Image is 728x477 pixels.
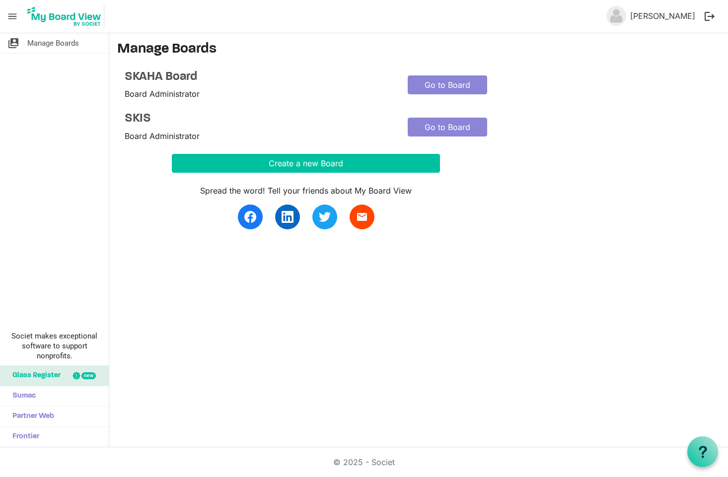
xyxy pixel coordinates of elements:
[626,6,699,26] a: [PERSON_NAME]
[125,89,200,99] span: Board Administrator
[282,211,293,223] img: linkedin.svg
[3,7,22,26] span: menu
[244,211,256,223] img: facebook.svg
[699,6,720,27] button: logout
[24,4,108,29] a: My Board View Logo
[7,407,54,426] span: Partner Web
[333,457,395,467] a: © 2025 - Societ
[172,154,440,173] button: Create a new Board
[408,75,487,94] a: Go to Board
[7,366,61,386] span: Glass Register
[125,70,393,84] a: SKAHA Board
[81,372,96,379] div: new
[319,211,331,223] img: twitter.svg
[24,4,104,29] img: My Board View Logo
[125,112,393,126] a: SKIS
[4,331,104,361] span: Societ makes exceptional software to support nonprofits.
[117,41,720,58] h3: Manage Boards
[27,33,79,53] span: Manage Boards
[350,204,374,229] a: email
[606,6,626,26] img: no-profile-picture.svg
[125,131,200,141] span: Board Administrator
[7,427,39,447] span: Frontier
[408,118,487,136] a: Go to Board
[356,211,368,223] span: email
[172,185,440,197] div: Spread the word! Tell your friends about My Board View
[7,33,19,53] span: switch_account
[7,386,36,406] span: Sumac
